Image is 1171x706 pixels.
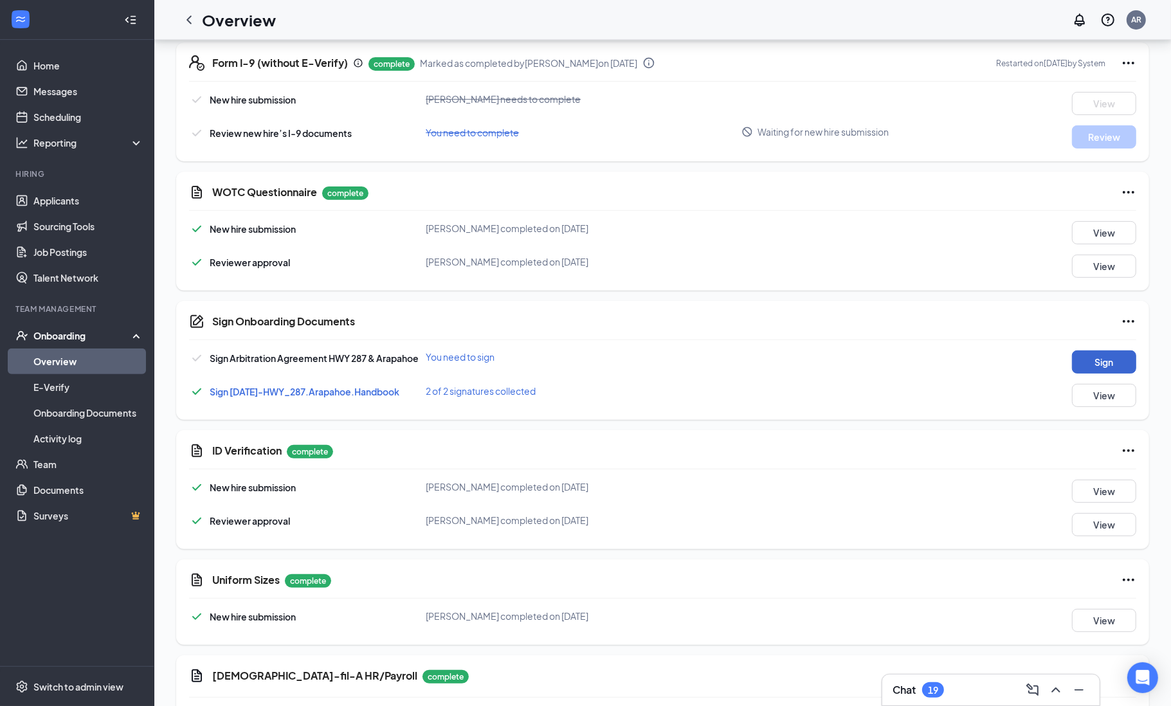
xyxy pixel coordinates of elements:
[758,125,889,138] span: Waiting for new hire submission
[210,611,296,622] span: New hire submission
[1072,350,1136,374] button: Sign
[996,58,1105,69] p: Restarted on [DATE] by System
[1072,384,1136,407] button: View
[33,426,143,451] a: Activity log
[189,255,204,270] svg: Checkmark
[189,185,204,200] svg: CustomFormIcon
[1072,125,1136,149] button: Review
[426,514,588,526] span: [PERSON_NAME] completed on [DATE]
[189,572,204,588] svg: CustomFormIcon
[181,12,197,28] svg: ChevronLeft
[1071,682,1087,698] svg: Minimize
[210,94,296,105] span: New hire submission
[426,256,588,267] span: [PERSON_NAME] completed on [DATE]
[33,104,143,130] a: Scheduling
[212,185,317,199] h5: WOTC Questionnaire
[124,14,137,26] svg: Collapse
[287,445,333,458] p: complete
[1025,682,1040,698] svg: ComposeMessage
[422,670,469,683] p: complete
[420,57,637,69] span: Marked as completed by [PERSON_NAME] on [DATE]
[33,136,144,149] div: Reporting
[210,482,296,493] span: New hire submission
[33,348,143,374] a: Overview
[426,127,519,138] span: You need to complete
[1072,221,1136,244] button: View
[642,57,655,69] svg: Info
[210,257,290,268] span: Reviewer approval
[189,350,204,366] svg: Checkmark
[1072,609,1136,632] button: View
[189,125,204,141] svg: Checkmark
[33,53,143,78] a: Home
[322,186,368,200] p: complete
[1022,680,1043,700] button: ComposeMessage
[15,329,28,342] svg: UserCheck
[212,314,355,329] h5: Sign Onboarding Documents
[189,221,204,237] svg: Checkmark
[33,477,143,503] a: Documents
[353,58,363,68] svg: Info
[33,329,132,342] div: Onboarding
[189,384,204,399] svg: Checkmark
[1072,92,1136,115] button: View
[1121,55,1136,71] svg: Ellipses
[1046,680,1066,700] button: ChevronUp
[210,352,419,364] span: Sign Arbitration Agreement HWY 287 & Arapahoe
[1072,513,1136,536] button: View
[33,265,143,291] a: Talent Network
[210,386,399,397] a: Sign [DATE]-HWY_287.Arapahoe.Handbook
[1131,14,1141,25] div: AR
[189,314,204,329] svg: CompanyDocumentIcon
[368,57,415,71] p: complete
[15,303,141,314] div: Team Management
[893,683,916,697] h3: Chat
[1072,255,1136,278] button: View
[15,136,28,149] svg: Analysis
[1072,12,1087,28] svg: Notifications
[1072,480,1136,503] button: View
[189,513,204,529] svg: Checkmark
[426,385,536,397] span: 2 of 2 signatures collected
[33,451,143,477] a: Team
[426,222,588,234] span: [PERSON_NAME] completed on [DATE]
[210,127,352,139] span: Review new hire’s I-9 documents
[1121,572,1136,588] svg: Ellipses
[33,239,143,265] a: Job Postings
[1100,12,1116,28] svg: QuestionInfo
[33,503,143,529] a: SurveysCrown
[212,669,417,683] h5: [DEMOGRAPHIC_DATA]-fil-A HR/Payroll
[426,93,581,105] span: [PERSON_NAME] needs to complete
[210,515,290,527] span: Reviewer approval
[15,168,141,179] div: Hiring
[189,609,204,624] svg: Checkmark
[15,680,28,693] svg: Settings
[1121,443,1136,458] svg: Ellipses
[33,188,143,213] a: Applicants
[212,56,348,70] h5: Form I-9 (without E-Verify)
[1121,314,1136,329] svg: Ellipses
[1127,662,1158,693] div: Open Intercom Messenger
[426,350,741,363] div: You need to sign
[189,55,204,71] svg: FormI9EVerifyIcon
[33,78,143,104] a: Messages
[212,444,282,458] h5: ID Verification
[33,374,143,400] a: E-Verify
[14,13,27,26] svg: WorkstreamLogo
[741,126,753,138] svg: Blocked
[928,685,938,696] div: 19
[189,443,204,458] svg: CustomFormIcon
[212,573,280,587] h5: Uniform Sizes
[202,9,276,31] h1: Overview
[1069,680,1089,700] button: Minimize
[285,574,331,588] p: complete
[426,610,588,622] span: [PERSON_NAME] completed on [DATE]
[210,223,296,235] span: New hire submission
[426,481,588,493] span: [PERSON_NAME] completed on [DATE]
[33,213,143,239] a: Sourcing Tools
[189,668,204,683] svg: Document
[1048,682,1064,698] svg: ChevronUp
[33,680,123,693] div: Switch to admin view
